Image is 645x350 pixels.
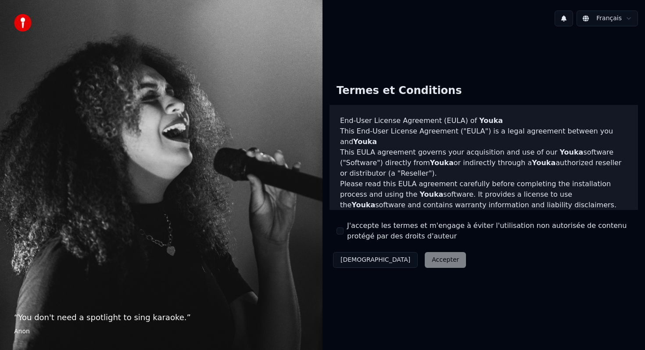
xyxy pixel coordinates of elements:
[14,327,308,336] footer: Anon
[347,220,631,242] label: J'accepte les termes et m'engage à éviter l'utilisation non autorisée de contenu protégé par des ...
[340,115,627,126] h3: End-User License Agreement (EULA) of
[14,311,308,324] p: “ You don't need a spotlight to sing karaoke. ”
[430,159,454,167] span: Youka
[333,252,418,268] button: [DEMOGRAPHIC_DATA]
[351,201,375,209] span: Youka
[419,190,443,198] span: Youka
[340,147,627,179] p: This EULA agreement governs your acquisition and use of our software ("Software") directly from o...
[340,179,627,210] p: Please read this EULA agreement carefully before completing the installation process and using th...
[353,137,377,146] span: Youka
[330,77,469,105] div: Termes et Conditions
[340,126,627,147] p: This End-User License Agreement ("EULA") is a legal agreement between you and
[559,148,583,156] span: Youka
[14,14,32,32] img: youka
[532,159,555,167] span: Youka
[479,116,503,125] span: Youka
